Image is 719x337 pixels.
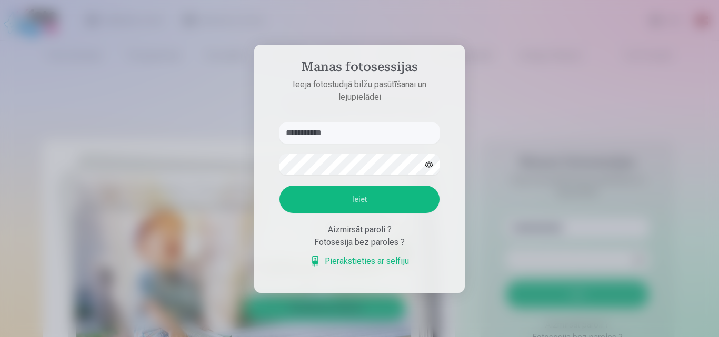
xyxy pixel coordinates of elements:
[269,59,450,78] h4: Manas fotosessijas
[279,186,440,213] button: Ieiet
[310,255,409,268] a: Pierakstieties ar selfiju
[279,236,440,249] div: Fotosesija bez paroles ?
[279,223,440,236] div: Aizmirsāt paroli ?
[269,78,450,104] p: Ieeja fotostudijā bilžu pasūtīšanai un lejupielādei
